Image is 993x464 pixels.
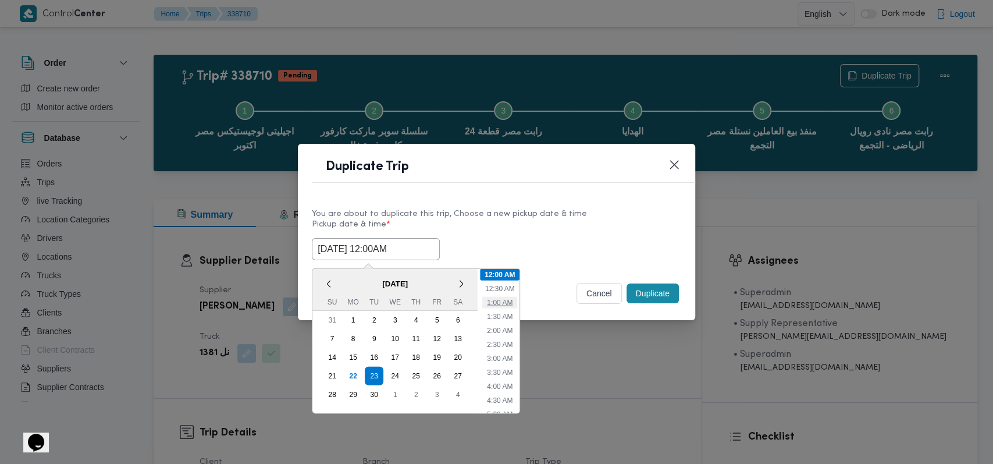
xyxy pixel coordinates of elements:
label: Pickup date & time [312,220,681,238]
div: You are about to duplicate this trip, Choose a new pickup date & time [312,208,681,220]
button: Duplicate [627,284,679,303]
ul: Time [480,268,519,413]
li: 12:00 AM [480,268,519,280]
h1: Duplicate Trip [326,158,409,176]
iframe: chat widget [12,417,49,452]
button: cancel [576,283,622,304]
input: Choose date & time [312,238,440,260]
button: Closes this modal window [667,158,681,172]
